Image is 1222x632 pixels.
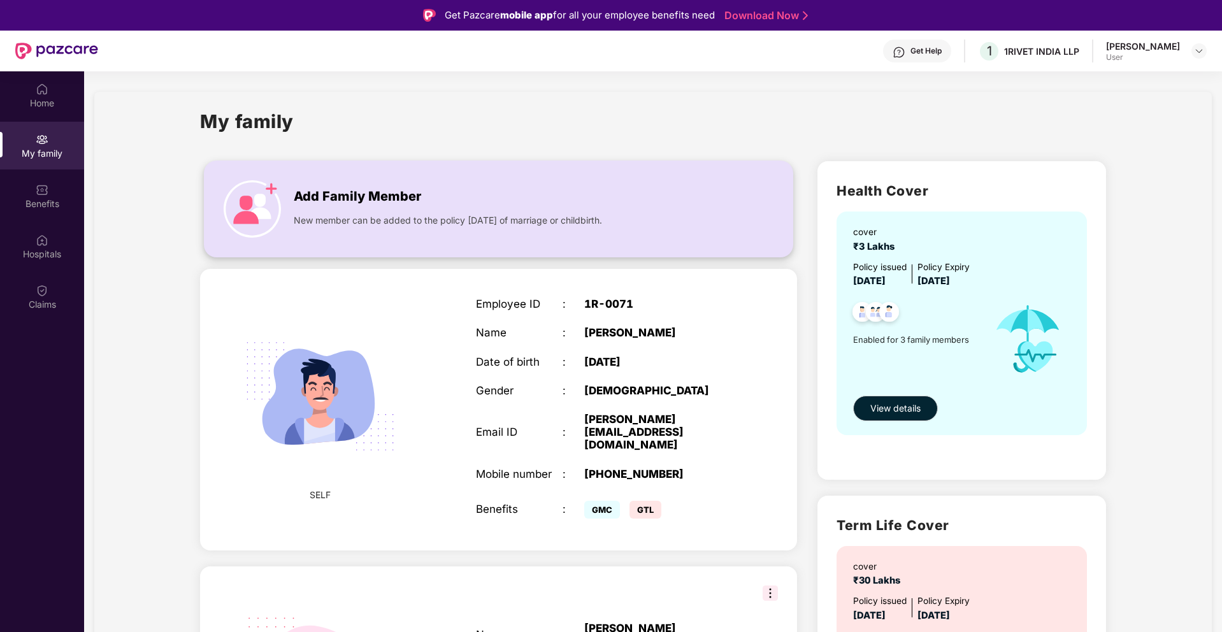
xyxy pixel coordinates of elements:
[853,610,886,621] span: [DATE]
[870,401,921,415] span: View details
[563,503,584,515] div: :
[987,43,992,59] span: 1
[910,46,942,56] div: Get Help
[584,326,736,339] div: [PERSON_NAME]
[563,326,584,339] div: :
[837,515,1087,536] h2: Term Life Cover
[423,9,436,22] img: Logo
[917,594,970,608] div: Policy Expiry
[860,298,891,329] img: svg+xml;base64,PHN2ZyB4bWxucz0iaHR0cDovL3d3dy53My5vcmcvMjAwMC9zdmciIHdpZHRoPSI0OC45MTUiIGhlaWdodD...
[36,83,48,96] img: svg+xml;base64,PHN2ZyBpZD0iSG9tZSIgeG1sbnM9Imh0dHA6Ly93d3cudzMub3JnLzIwMDAvc3ZnIiB3aWR0aD0iMjAiIG...
[803,9,808,22] img: Stroke
[36,234,48,247] img: svg+xml;base64,PHN2ZyBpZD0iSG9zcGl0YWxzIiB4bWxucz0iaHR0cDovL3d3dy53My5vcmcvMjAwMC9zdmciIHdpZHRoPS...
[837,180,1087,201] h2: Health Cover
[476,503,563,515] div: Benefits
[224,180,281,238] img: icon
[563,298,584,310] div: :
[917,610,950,621] span: [DATE]
[294,213,602,227] span: New member can be added to the policy [DATE] of marriage or childbirth.
[36,133,48,146] img: svg+xml;base64,PHN2ZyB3aWR0aD0iMjAiIGhlaWdodD0iMjAiIHZpZXdCb3g9IjAgMCAyMCAyMCIgZmlsbD0ibm9uZSIgeG...
[1194,46,1204,56] img: svg+xml;base64,PHN2ZyBpZD0iRHJvcGRvd24tMzJ4MzIiIHhtbG5zPSJodHRwOi8vd3d3LnczLm9yZy8yMDAwL3N2ZyIgd2...
[476,326,563,339] div: Name
[294,187,421,206] span: Add Family Member
[917,275,950,287] span: [DATE]
[763,585,778,601] img: svg+xml;base64,PHN2ZyB3aWR0aD0iMzIiIGhlaWdodD0iMzIiIHZpZXdCb3g9IjAgMCAzMiAzMiIgZmlsbD0ibm9uZSIgeG...
[36,284,48,297] img: svg+xml;base64,PHN2ZyBpZD0iQ2xhaW0iIHhtbG5zPSJodHRwOi8vd3d3LnczLm9yZy8yMDAwL3N2ZyIgd2lkdGg9IjIwIi...
[476,298,563,310] div: Employee ID
[228,305,412,488] img: svg+xml;base64,PHN2ZyB4bWxucz0iaHR0cDovL3d3dy53My5vcmcvMjAwMC9zdmciIHdpZHRoPSIyMjQiIGhlaWdodD0iMT...
[853,594,907,608] div: Policy issued
[724,9,804,22] a: Download Now
[563,384,584,397] div: :
[584,298,736,310] div: 1R-0071
[584,355,736,368] div: [DATE]
[1004,45,1079,57] div: 1RIVET INDIA LLP
[853,396,938,421] button: View details
[476,468,563,480] div: Mobile number
[563,426,584,438] div: :
[981,289,1075,389] img: icon
[893,46,905,59] img: svg+xml;base64,PHN2ZyBpZD0iSGVscC0zMngzMiIgeG1sbnM9Imh0dHA6Ly93d3cudzMub3JnLzIwMDAvc3ZnIiB3aWR0aD...
[476,426,563,438] div: Email ID
[445,8,715,23] div: Get Pazcare for all your employee benefits need
[476,355,563,368] div: Date of birth
[873,298,905,329] img: svg+xml;base64,PHN2ZyB4bWxucz0iaHR0cDovL3d3dy53My5vcmcvMjAwMC9zdmciIHdpZHRoPSI0OC45NDMiIGhlaWdodD...
[853,575,905,586] span: ₹30 Lakhs
[853,226,900,240] div: cover
[853,261,907,275] div: Policy issued
[563,468,584,480] div: :
[853,275,886,287] span: [DATE]
[15,43,98,59] img: New Pazcare Logo
[584,501,620,519] span: GMC
[847,298,878,329] img: svg+xml;base64,PHN2ZyB4bWxucz0iaHR0cDovL3d3dy53My5vcmcvMjAwMC9zdmciIHdpZHRoPSI0OC45NDMiIGhlaWdodD...
[584,413,736,452] div: [PERSON_NAME][EMAIL_ADDRESS][DOMAIN_NAME]
[853,560,905,574] div: cover
[584,384,736,397] div: [DEMOGRAPHIC_DATA]
[853,333,981,346] span: Enabled for 3 family members
[853,241,900,252] span: ₹3 Lakhs
[629,501,661,519] span: GTL
[563,355,584,368] div: :
[36,183,48,196] img: svg+xml;base64,PHN2ZyBpZD0iQmVuZWZpdHMiIHhtbG5zPSJodHRwOi8vd3d3LnczLm9yZy8yMDAwL3N2ZyIgd2lkdGg9Ij...
[917,261,970,275] div: Policy Expiry
[584,468,736,480] div: [PHONE_NUMBER]
[476,384,563,397] div: Gender
[500,9,553,21] strong: mobile app
[310,488,331,502] span: SELF
[1106,40,1180,52] div: [PERSON_NAME]
[200,107,294,136] h1: My family
[1106,52,1180,62] div: User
